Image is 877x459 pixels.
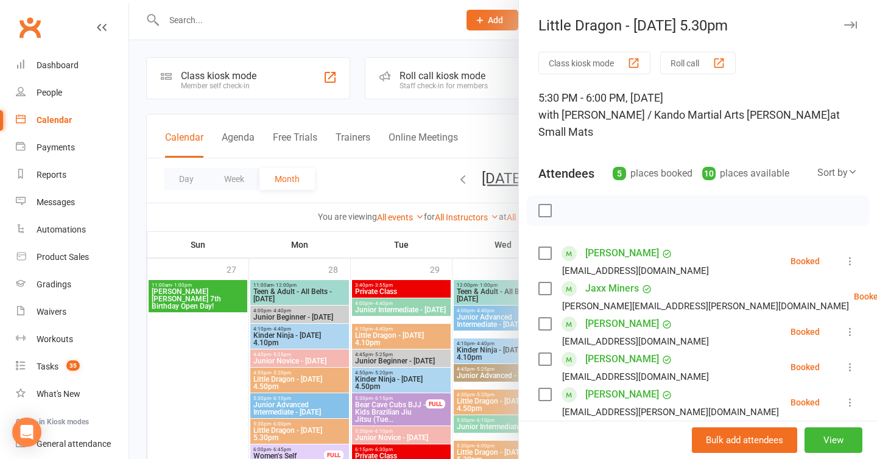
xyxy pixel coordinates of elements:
[66,360,80,371] span: 35
[15,12,45,43] a: Clubworx
[613,165,692,182] div: places booked
[37,252,89,262] div: Product Sales
[791,363,820,371] div: Booked
[16,298,129,326] a: Waivers
[37,170,66,180] div: Reports
[16,430,129,458] a: General attendance kiosk mode
[37,197,75,207] div: Messages
[702,165,789,182] div: places available
[16,271,129,298] a: Gradings
[37,362,58,371] div: Tasks
[16,52,129,79] a: Dashboard
[16,380,129,408] a: What's New
[538,165,594,182] div: Attendees
[16,244,129,271] a: Product Sales
[562,404,779,420] div: [EMAIL_ADDRESS][PERSON_NAME][DOMAIN_NAME]
[585,314,659,334] a: [PERSON_NAME]
[817,165,858,181] div: Sort by
[16,189,129,216] a: Messages
[16,107,129,134] a: Calendar
[16,353,129,380] a: Tasks 35
[585,385,659,404] a: [PERSON_NAME]
[562,263,709,279] div: [EMAIL_ADDRESS][DOMAIN_NAME]
[16,79,129,107] a: People
[37,307,66,317] div: Waivers
[37,439,111,449] div: General attendance
[37,225,86,234] div: Automations
[16,134,129,161] a: Payments
[538,108,830,121] span: with [PERSON_NAME] / Kando Martial Arts [PERSON_NAME]
[37,279,71,289] div: Gradings
[37,389,80,399] div: What's New
[37,334,73,344] div: Workouts
[37,88,62,97] div: People
[585,279,639,298] a: Jaxx Miners
[562,369,709,385] div: [EMAIL_ADDRESS][DOMAIN_NAME]
[805,427,862,453] button: View
[791,257,820,265] div: Booked
[37,60,79,70] div: Dashboard
[585,349,659,369] a: [PERSON_NAME]
[16,216,129,244] a: Automations
[613,167,626,180] div: 5
[37,115,72,125] div: Calendar
[585,244,659,263] a: [PERSON_NAME]
[692,427,797,453] button: Bulk add attendees
[702,167,716,180] div: 10
[660,52,736,74] button: Roll call
[519,17,877,34] div: Little Dragon - [DATE] 5.30pm
[12,418,41,447] div: Open Intercom Messenger
[791,328,820,336] div: Booked
[37,142,75,152] div: Payments
[562,334,709,349] div: [EMAIL_ADDRESS][DOMAIN_NAME]
[562,298,849,314] div: [PERSON_NAME][EMAIL_ADDRESS][PERSON_NAME][DOMAIN_NAME]
[16,161,129,189] a: Reports
[16,326,129,353] a: Workouts
[538,52,650,74] button: Class kiosk mode
[791,398,820,407] div: Booked
[538,89,858,141] div: 5:30 PM - 6:00 PM, [DATE]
